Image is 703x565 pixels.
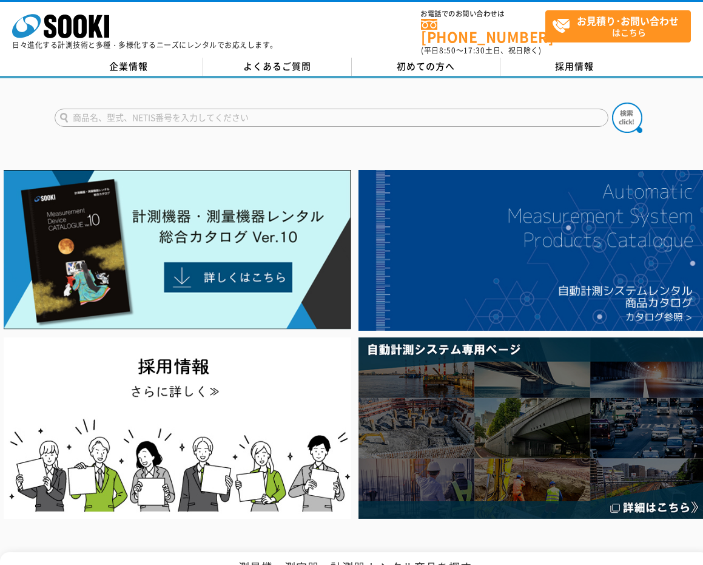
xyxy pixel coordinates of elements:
a: 企業情報 [55,58,203,76]
span: お電話でのお問い合わせは [421,10,545,18]
strong: お見積り･お問い合わせ [577,13,679,28]
span: (平日 ～ 土日、祝日除く) [421,45,541,56]
span: 17:30 [463,45,485,56]
span: 初めての方へ [397,59,455,73]
img: btn_search.png [612,103,642,133]
a: 初めての方へ [352,58,500,76]
span: はこちら [552,11,690,41]
img: SOOKI recruit [4,337,351,518]
a: 採用情報 [500,58,649,76]
a: よくあるご質問 [203,58,352,76]
p: 日々進化する計測技術と多種・多様化するニーズにレンタルでお応えします。 [12,41,278,49]
a: [PHONE_NUMBER] [421,19,545,44]
input: 商品名、型式、NETIS番号を入力してください [55,109,608,127]
a: お見積り･お問い合わせはこちら [545,10,691,42]
span: 8:50 [439,45,456,56]
img: Catalog Ver10 [4,170,351,330]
